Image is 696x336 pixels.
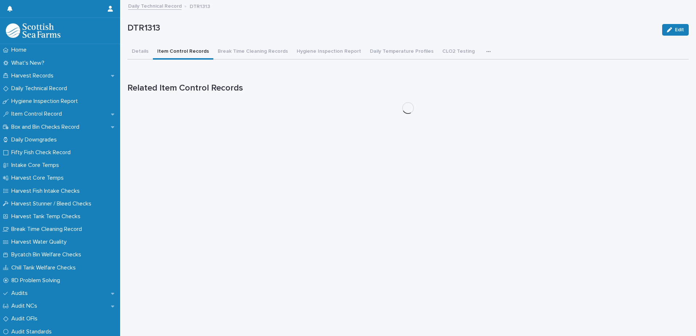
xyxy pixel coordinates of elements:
p: Intake Core Temps [8,162,65,169]
button: Details [127,44,153,60]
button: CLO2 Testing [438,44,479,60]
h1: Related Item Control Records [127,83,689,93]
p: Bycatch Bin Welfare Checks [8,251,87,258]
p: Hygiene Inspection Report [8,98,84,105]
p: Item Control Record [8,111,68,117]
p: Home [8,47,32,53]
p: Audit OFIs [8,315,43,322]
p: Box and Bin Checks Record [8,124,85,131]
p: Harvest Water Quality [8,239,72,245]
button: Hygiene Inspection Report [292,44,365,60]
p: Harvest Records [8,72,59,79]
p: Audit Standards [8,328,58,335]
p: Harvest Core Temps [8,175,70,181]
button: Item Control Records [153,44,213,60]
p: DTR1313 [127,23,656,33]
p: DTR1313 [190,2,210,10]
button: Edit [662,24,689,36]
button: Daily Temperature Profiles [365,44,438,60]
p: Break Time Cleaning Record [8,226,88,233]
p: Fifty Fish Check Record [8,149,76,156]
p: Harvest Fish Intake Checks [8,188,86,195]
p: 8D Problem Solving [8,277,66,284]
p: Chill Tank Welfare Checks [8,264,82,271]
span: Edit [675,27,684,32]
p: What's New? [8,60,50,67]
p: Daily Downgrades [8,136,63,143]
button: Break Time Cleaning Records [213,44,292,60]
p: Harvest Tank Temp Checks [8,213,86,220]
p: Audits [8,290,33,297]
p: Audit NCs [8,303,43,309]
img: mMrefqRFQpe26GRNOUkG [6,23,60,38]
p: Harvest Stunner / Bleed Checks [8,200,97,207]
a: Daily Technical Record [128,1,182,10]
p: Daily Technical Record [8,85,73,92]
